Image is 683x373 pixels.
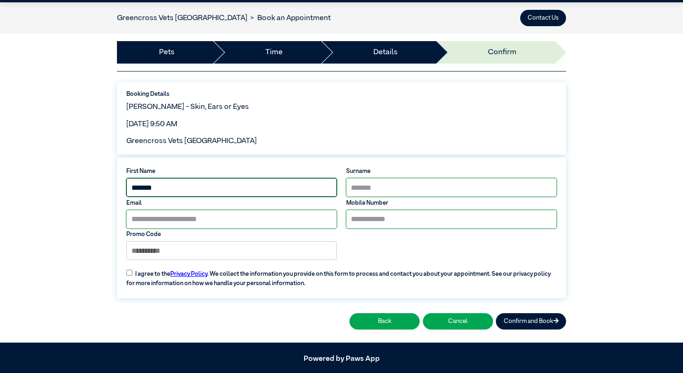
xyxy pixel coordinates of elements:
button: Contact Us [520,10,566,26]
a: Privacy Policy [170,271,207,277]
button: Back [349,313,420,330]
a: Details [373,47,398,58]
span: [DATE] 9:50 AM [126,121,177,128]
span: [PERSON_NAME] - Skin, Ears or Eyes [126,103,249,111]
label: I agree to the . We collect the information you provide on this form to process and contact you a... [122,264,561,288]
a: Greencross Vets [GEOGRAPHIC_DATA] [117,14,247,22]
h5: Powered by Paws App [117,355,566,364]
label: Surname [346,167,557,176]
a: Pets [159,47,174,58]
label: First Name [126,167,337,176]
li: Book an Appointment [247,13,331,24]
a: Time [265,47,283,58]
nav: breadcrumb [117,13,331,24]
label: Mobile Number [346,199,557,208]
button: Confirm and Book [496,313,566,330]
label: Booking Details [126,90,557,99]
label: Promo Code [126,230,337,239]
label: Email [126,199,337,208]
button: Cancel [423,313,493,330]
span: Greencross Vets [GEOGRAPHIC_DATA] [126,137,257,145]
input: I agree to thePrivacy Policy. We collect the information you provide on this form to process and ... [126,270,132,276]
